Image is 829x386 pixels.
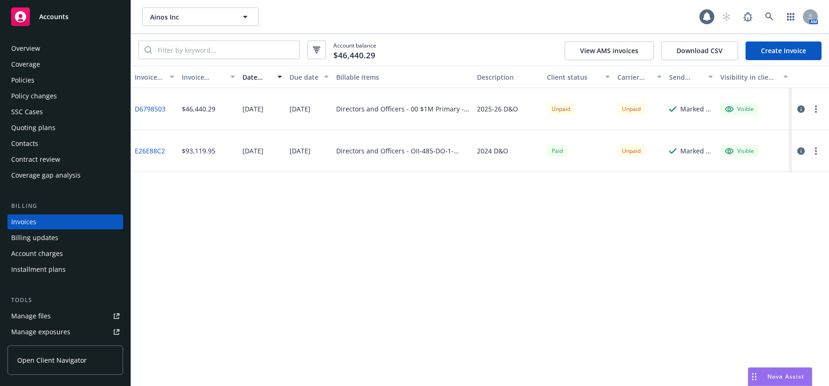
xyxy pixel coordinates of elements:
span: Account balance [333,41,376,58]
span: Nova Assist [767,372,804,380]
a: E26E88C2 [135,146,165,156]
div: Coverage [11,57,40,72]
a: Contacts [7,136,123,151]
div: Tools [7,296,123,305]
div: [DATE] [290,146,311,156]
div: Directors and Officers - OII-485-DO-1-2024-3-P [336,146,469,156]
button: Client status [543,66,614,88]
div: Coverage gap analysis [11,168,81,183]
span: Ainos Inc [150,12,231,22]
span: Open Client Navigator [17,355,87,365]
div: Drag to move [748,368,760,386]
a: Accounts [7,4,123,30]
a: Search [760,7,779,26]
div: Unpaid [617,103,645,115]
input: Filter by keyword... [152,41,299,59]
div: Quoting plans [11,120,55,135]
div: Installment plans [11,262,66,277]
div: Billable items [336,72,469,82]
div: [DATE] [242,104,263,114]
a: Policy changes [7,89,123,103]
a: Billing updates [7,230,123,245]
span: Accounts [39,13,69,21]
div: Visible [725,147,754,155]
div: [DATE] [290,104,311,114]
div: Policy changes [11,89,57,103]
button: Billable items [332,66,473,88]
div: Description [477,72,540,82]
a: Invoices [7,214,123,229]
button: Nova Assist [748,367,812,386]
span: $46,440.29 [333,49,375,62]
svg: Search [145,46,152,54]
button: Due date [286,66,333,88]
div: [DATE] [242,146,263,156]
div: SSC Cases [11,104,43,119]
button: Date issued [239,66,286,88]
a: Quoting plans [7,120,123,135]
div: Overview [11,41,40,56]
a: Account charges [7,246,123,261]
button: Send result [665,66,717,88]
a: Installment plans [7,262,123,277]
button: View AMS invoices [565,41,654,60]
div: Manage files [11,309,51,324]
div: Client status [547,72,600,82]
div: Due date [290,72,319,82]
button: Invoice amount [178,66,239,88]
div: Marked as sent [680,104,713,114]
div: Directors and Officers - 00 $1M Primary - OII-822-DO-1-2025-4-P [336,104,469,114]
a: Report a Bug [739,7,757,26]
div: Send result [669,72,703,82]
a: Start snowing [717,7,736,26]
div: $46,440.29 [182,104,215,114]
a: Manage files [7,309,123,324]
a: Overview [7,41,123,56]
a: Create Invoice [746,41,822,60]
div: Billing updates [11,230,58,245]
div: Invoice amount [182,72,225,82]
div: Carrier status [617,72,651,82]
div: Invoices [11,214,36,229]
a: Coverage [7,57,123,72]
div: 2024 D&O [477,146,508,156]
div: Visible [725,105,754,113]
a: D6798503 [135,104,166,114]
div: Account charges [11,246,63,261]
a: Manage exposures [7,324,123,339]
a: Switch app [781,7,800,26]
div: Marked as sent [680,146,713,156]
div: Unpaid [547,103,575,115]
div: Unpaid [617,145,645,157]
div: Visibility in client dash [720,72,778,82]
button: Carrier status [614,66,665,88]
div: Date issued [242,72,272,82]
a: SSC Cases [7,104,123,119]
div: Policies [11,73,35,88]
div: $93,119.95 [182,146,215,156]
button: Invoice ID [131,66,178,88]
button: Visibility in client dash [717,66,792,88]
a: Coverage gap analysis [7,168,123,183]
div: Invoice ID [135,72,164,82]
div: Manage exposures [11,324,70,339]
button: Download CSV [661,41,738,60]
a: Policies [7,73,123,88]
div: 2025-26 D&O [477,104,518,114]
button: Ainos Inc [142,7,259,26]
div: Contract review [11,152,60,167]
div: Billing [7,201,123,211]
a: Contract review [7,152,123,167]
div: Paid [547,145,567,157]
div: Contacts [11,136,38,151]
button: Description [473,66,544,88]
